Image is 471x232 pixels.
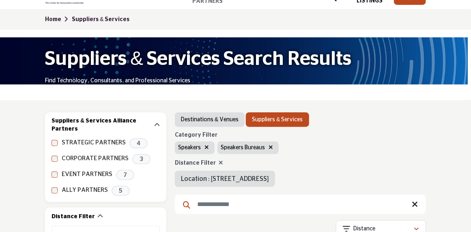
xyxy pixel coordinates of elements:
input: STRATEGIC PARTNERS checkbox [52,140,58,146]
a: Home [45,17,72,22]
h4: Distance Filter [175,160,275,167]
span: Location : [STREET_ADDRESS] [181,176,269,182]
span: 5 [112,186,130,196]
input: Search Keyword [175,195,426,214]
label: CORPORATE PARTNERS [62,154,129,163]
span: Speakers [178,145,201,150]
h6: Category Filter [175,132,279,139]
input: EVENT PARTNERS checkbox [52,172,58,178]
label: ALLY PARTNERS [62,186,108,195]
span: Speakers Bureaus [221,145,265,150]
a: Suppliers & Services [252,116,303,124]
span: 7 [116,170,134,180]
h1: Suppliers & Services Search Results [45,47,351,72]
input: ALLY PARTNERS checkbox [52,187,58,193]
p: Find Technology, Consultants, and Professional Services [45,77,190,85]
a: Suppliers & Services [72,17,129,22]
h2: Distance Filter [52,213,95,221]
label: STRATEGIC PARTNERS [62,138,126,148]
h2: Suppliers & Services Alliance Partners [52,117,152,133]
input: CORPORATE PARTNERS checkbox [52,156,58,162]
a: Destinations & Venues [181,116,239,124]
span: 3 [132,154,151,164]
span: 4 [129,138,148,148]
label: EVENT PARTNERS [62,170,112,179]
